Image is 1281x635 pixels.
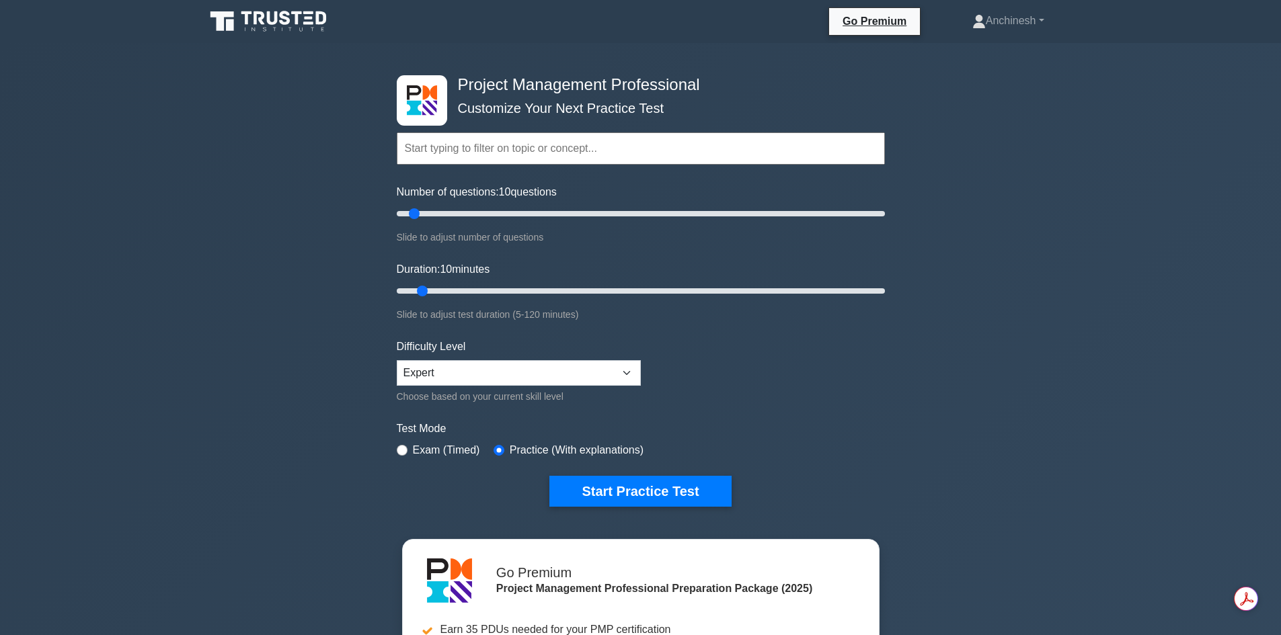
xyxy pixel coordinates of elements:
[549,476,731,507] button: Start Practice Test
[397,421,885,437] label: Test Mode
[499,186,511,198] span: 10
[413,442,480,458] label: Exam (Timed)
[940,7,1077,34] a: Anchinesh
[834,13,915,30] a: Go Premium
[453,75,819,95] h4: Project Management Professional
[510,442,644,458] label: Practice (With explanations)
[440,263,452,275] span: 10
[397,261,490,278] label: Duration: minutes
[397,306,885,323] div: Slide to adjust test duration (5-120 minutes)
[397,184,557,200] label: Number of questions: questions
[397,229,885,245] div: Slide to adjust number of questions
[397,132,885,165] input: Start typing to filter on topic or concept...
[397,388,641,405] div: Choose based on your current skill level
[397,339,466,355] label: Difficulty Level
